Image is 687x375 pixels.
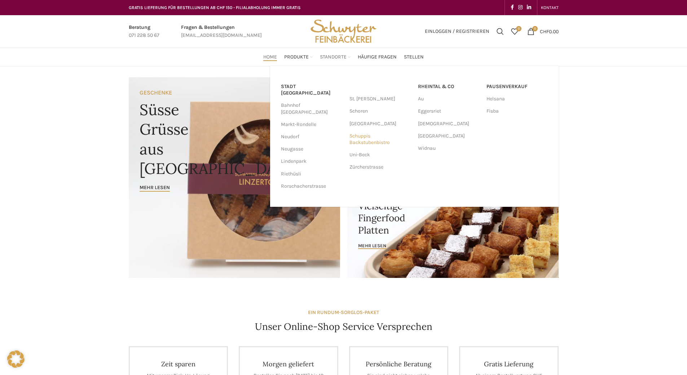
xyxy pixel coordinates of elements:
[418,80,479,93] a: RHEINTAL & CO
[349,118,411,130] a: [GEOGRAPHIC_DATA]
[486,80,548,93] a: Pausenverkauf
[358,54,397,61] span: Häufige Fragen
[129,5,301,10] span: GRATIS LIEFERUNG FÜR BESTELLUNGEN AB CHF 150 - FILIALABHOLUNG IMMER GRATIS
[281,168,342,180] a: Riethüsli
[308,15,379,48] img: Bäckerei Schwyter
[525,3,533,13] a: Linkedin social link
[129,23,159,40] a: Infobox link
[418,142,479,154] a: Widnau
[349,161,411,173] a: Zürcherstrasse
[125,50,562,64] div: Main navigation
[516,26,521,31] span: 0
[540,28,549,34] span: CHF
[404,54,424,61] span: Stellen
[263,54,277,61] span: Home
[308,309,379,315] strong: EIN RUNDUM-SORGLOS-PAKET
[281,180,342,192] a: Rorschacherstrasse
[493,24,507,39] a: Suchen
[347,177,559,278] a: Banner link
[418,118,479,130] a: [DEMOGRAPHIC_DATA]
[361,360,437,368] h4: Persönliche Beratung
[425,29,489,34] span: Einloggen / Registrieren
[320,54,347,61] span: Standorte
[349,130,411,149] a: Schuppis Backstubenbistro
[281,143,342,155] a: Neugasse
[507,24,522,39] div: Meine Wunschliste
[308,28,379,34] a: Site logo
[516,3,525,13] a: Instagram social link
[507,24,522,39] a: 0
[320,50,351,64] a: Standorte
[181,23,262,40] a: Infobox link
[486,105,548,117] a: Fisba
[255,320,432,333] h4: Unser Online-Shop Service Versprechen
[251,360,326,368] h4: Morgen geliefert
[421,24,493,39] a: Einloggen / Registrieren
[471,360,547,368] h4: Gratis Lieferung
[349,149,411,161] a: Uni-Beck
[281,99,342,118] a: Bahnhof [GEOGRAPHIC_DATA]
[486,93,548,105] a: Helsana
[532,26,538,31] span: 0
[537,0,562,15] div: Secondary navigation
[418,130,479,142] a: [GEOGRAPHIC_DATA]
[349,93,411,105] a: St. [PERSON_NAME]
[281,80,342,99] a: Stadt [GEOGRAPHIC_DATA]
[541,0,559,15] a: KONTAKT
[263,50,277,64] a: Home
[418,105,479,117] a: Eggersriet
[281,155,342,167] a: Lindenpark
[404,50,424,64] a: Stellen
[524,24,562,39] a: 0 CHF0.00
[284,54,309,61] span: Produkte
[284,50,313,64] a: Produkte
[281,131,342,143] a: Neudorf
[349,105,411,117] a: Schoren
[129,77,340,278] a: Banner link
[541,5,559,10] span: KONTAKT
[358,50,397,64] a: Häufige Fragen
[508,3,516,13] a: Facebook social link
[418,93,479,105] a: Au
[141,360,216,368] h4: Zeit sparen
[540,28,559,34] bdi: 0.00
[281,118,342,131] a: Markt-Rondelle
